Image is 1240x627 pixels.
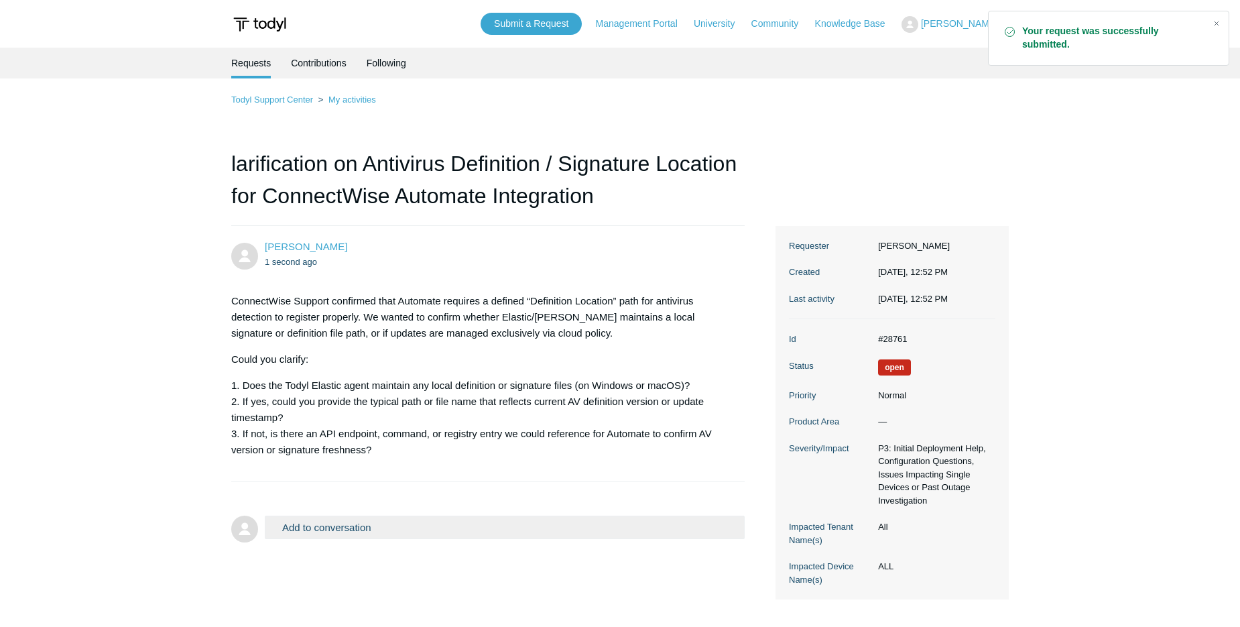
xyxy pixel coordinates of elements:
[1207,14,1226,33] div: Close
[921,18,998,29] span: [PERSON_NAME]
[878,359,911,376] span: We are working on a response for you
[789,520,871,547] dt: Impacted Tenant Name(s)
[1022,25,1202,52] strong: Your request was successfully submitted.
[878,267,948,277] time: 10/07/2025, 12:52
[596,17,691,31] a: Management Portal
[231,378,731,458] p: 1. Does the Todyl Elastic agent maintain any local definition or signature files (on Windows or m...
[265,516,745,539] button: Add to conversation
[291,48,347,78] a: Contributions
[871,239,995,253] dd: [PERSON_NAME]
[316,95,376,105] li: My activities
[789,333,871,346] dt: Id
[871,560,995,573] dd: ALL
[231,12,288,37] img: Todyl Support Center Help Center home page
[871,333,995,346] dd: #28761
[481,13,582,35] a: Submit a Request
[789,560,871,586] dt: Impacted Device Name(s)
[694,17,748,31] a: University
[789,442,871,455] dt: Severity/Impact
[789,239,871,253] dt: Requester
[265,241,347,252] span: Aaron Argiropoulos
[878,294,948,304] time: 10/07/2025, 12:52
[231,48,271,78] li: Requests
[871,389,995,402] dd: Normal
[231,95,316,105] li: Todyl Support Center
[231,95,313,105] a: Todyl Support Center
[231,293,731,341] p: ConnectWise Support confirmed that Automate requires a defined “Definition Location” path for ant...
[871,442,995,508] dd: P3: Initial Deployment Help, Configuration Questions, Issues Impacting Single Devices or Past Out...
[265,241,347,252] a: [PERSON_NAME]
[789,359,871,373] dt: Status
[231,148,745,226] h1: larification on Antivirus Definition / Signature Location for ConnectWise Automate Integration
[789,389,871,402] dt: Priority
[751,17,812,31] a: Community
[789,415,871,429] dt: Product Area
[871,415,995,429] dd: —
[902,16,1009,33] button: [PERSON_NAME]
[871,520,995,534] dd: All
[789,292,871,306] dt: Last activity
[231,351,731,367] p: Could you clarify:
[265,257,317,267] time: 10/07/2025, 12:52
[367,48,406,78] a: Following
[815,17,899,31] a: Knowledge Base
[328,95,376,105] a: My activities
[789,266,871,279] dt: Created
